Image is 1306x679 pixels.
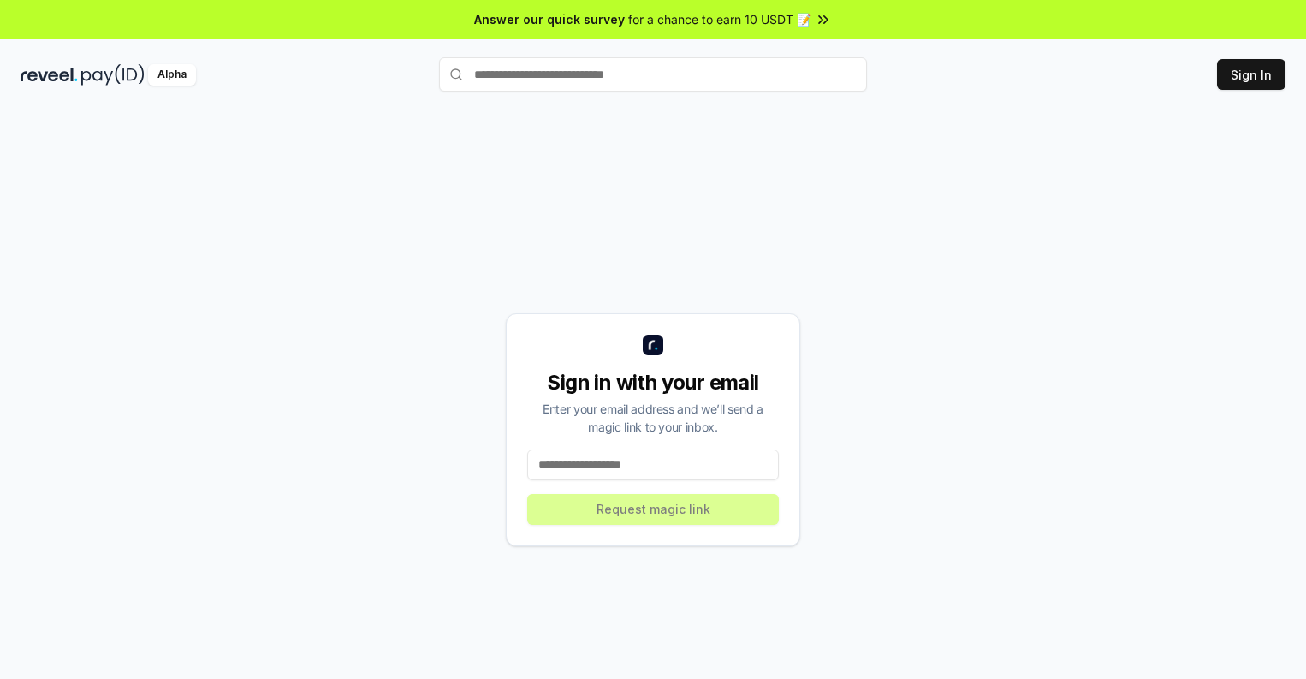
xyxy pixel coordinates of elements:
[474,10,625,28] span: Answer our quick survey
[527,369,779,396] div: Sign in with your email
[148,64,196,86] div: Alpha
[628,10,811,28] span: for a chance to earn 10 USDT 📝
[1217,59,1285,90] button: Sign In
[643,335,663,355] img: logo_small
[21,64,78,86] img: reveel_dark
[81,64,145,86] img: pay_id
[527,400,779,436] div: Enter your email address and we’ll send a magic link to your inbox.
